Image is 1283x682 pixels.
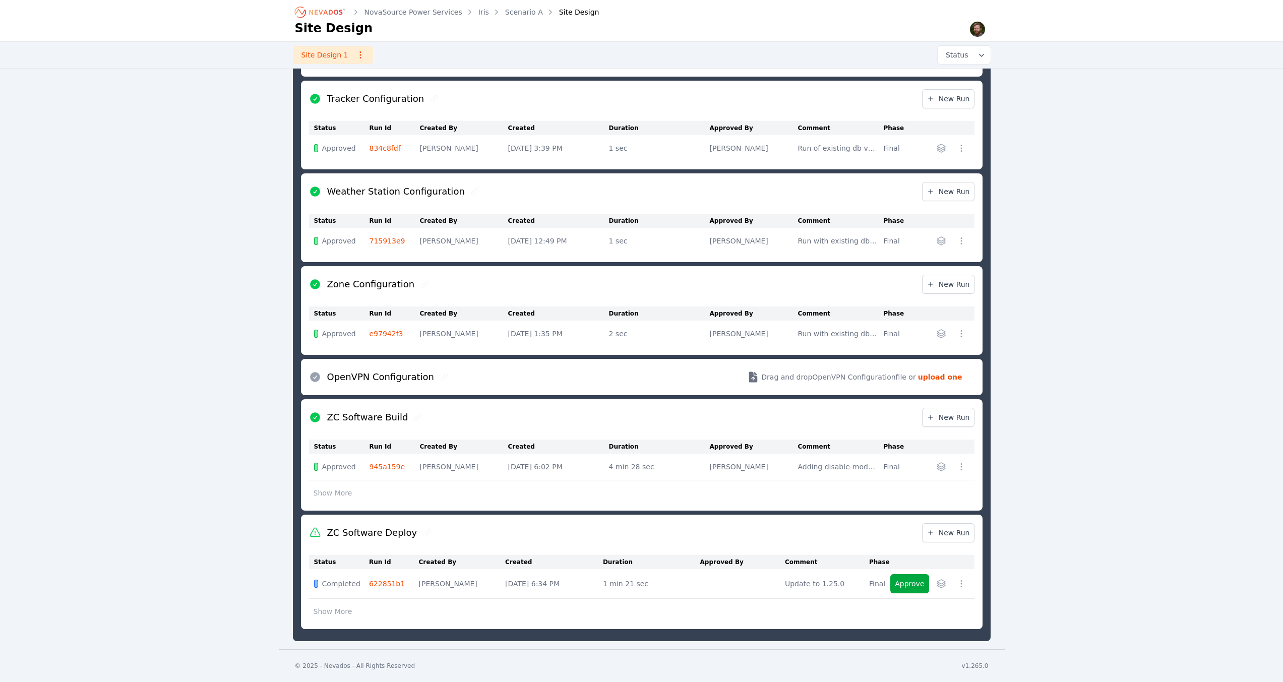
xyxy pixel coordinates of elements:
[369,580,405,588] a: 622851b1
[609,143,705,153] div: 1 sec
[798,214,884,228] th: Comment
[327,184,465,199] h2: Weather Station Configuration
[710,214,798,228] th: Approved By
[309,214,370,228] th: Status
[884,214,914,228] th: Phase
[508,306,609,321] th: Created
[927,412,970,422] span: New Run
[710,121,798,135] th: Approved By
[735,363,974,391] button: Drag and dropOpenVPN Configurationfile or upload one
[322,236,356,246] span: Approved
[609,306,710,321] th: Duration
[798,121,884,135] th: Comment
[710,306,798,321] th: Approved By
[478,7,489,17] a: Iris
[508,135,609,161] td: [DATE] 3:39 PM
[710,321,798,347] td: [PERSON_NAME]
[927,187,970,197] span: New Run
[420,440,508,454] th: Created By
[295,662,415,670] div: © 2025 - Nevados - All Rights Reserved
[710,440,798,454] th: Approved By
[962,662,989,670] div: v1.265.0
[508,214,609,228] th: Created
[420,214,508,228] th: Created By
[309,121,370,135] th: Status
[309,440,370,454] th: Status
[798,462,879,472] div: Adding disable-modbus-api flag
[295,4,599,20] nav: Breadcrumb
[884,121,914,135] th: Phase
[884,306,914,321] th: Phase
[942,50,968,60] span: Status
[798,329,879,339] div: Run with existing db values
[922,275,974,294] a: New Run
[545,7,599,17] div: Site Design
[370,440,420,454] th: Run Id
[508,454,609,480] td: [DATE] 6:02 PM
[420,228,508,254] td: [PERSON_NAME]
[419,555,505,569] th: Created By
[761,372,915,382] span: Drag and drop OpenVPN Configuration file or
[869,555,890,569] th: Phase
[884,329,909,339] div: Final
[922,182,974,201] a: New Run
[505,7,543,17] a: Scenario A
[884,462,909,472] div: Final
[370,144,401,152] a: 834c8fdf
[420,306,508,321] th: Created By
[609,329,705,339] div: 2 sec
[327,92,424,106] h2: Tracker Configuration
[309,602,357,621] button: Show More
[370,214,420,228] th: Run Id
[710,135,798,161] td: [PERSON_NAME]
[927,279,970,289] span: New Run
[420,321,508,347] td: [PERSON_NAME]
[922,89,974,108] a: New Run
[798,236,879,246] div: Run with existing db values
[370,306,420,321] th: Run Id
[508,121,609,135] th: Created
[327,277,415,291] h2: Zone Configuration
[508,440,609,454] th: Created
[798,440,884,454] th: Comment
[710,228,798,254] td: [PERSON_NAME]
[700,555,785,569] th: Approved By
[322,329,356,339] span: Approved
[922,523,974,542] a: New Run
[370,121,420,135] th: Run Id
[370,330,403,338] a: e97942f3
[609,440,710,454] th: Duration
[884,143,909,153] div: Final
[609,462,705,472] div: 4 min 28 sec
[927,528,970,538] span: New Run
[785,579,864,589] div: Update to 1.25.0
[309,555,369,569] th: Status
[609,121,710,135] th: Duration
[293,46,373,64] a: Site Design 1
[798,143,879,153] div: Run of existing db values
[869,579,885,589] div: Final
[322,462,356,472] span: Approved
[322,579,360,589] span: Completed
[922,408,974,427] a: New Run
[505,569,603,599] td: [DATE] 6:34 PM
[327,526,417,540] h2: ZC Software Deploy
[364,7,462,17] a: NovaSource Power Services
[603,555,700,569] th: Duration
[420,135,508,161] td: [PERSON_NAME]
[890,574,929,593] button: Approve
[419,569,505,599] td: [PERSON_NAME]
[603,579,695,589] div: 1 min 21 sec
[884,440,914,454] th: Phase
[798,306,884,321] th: Comment
[938,46,991,64] button: Status
[505,555,603,569] th: Created
[420,121,508,135] th: Created By
[884,236,909,246] div: Final
[370,237,405,245] a: 715913e9
[309,483,357,503] button: Show More
[508,321,609,347] td: [DATE] 1:35 PM
[370,463,405,471] a: 945a159e
[785,555,869,569] th: Comment
[918,372,962,382] strong: upload one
